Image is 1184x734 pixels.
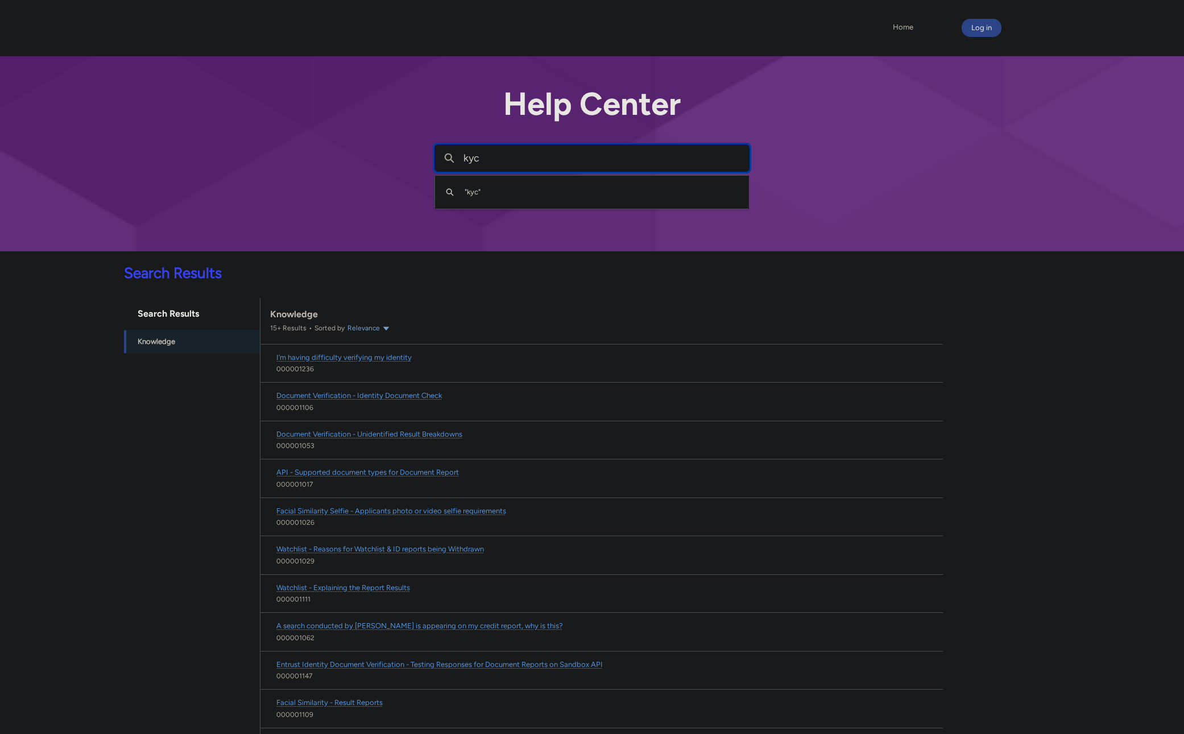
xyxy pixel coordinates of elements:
span: Watchlist - Reasons for Watchlist & ID reports being Withdrawn [276,545,484,553]
button: Search [435,145,463,171]
lightning-formatted-text: 000001109 [276,710,313,720]
lightning-formatted-text: 000001062 [276,633,314,643]
span: Facial Similarity Selfie - Applicants photo or video selfie requirements [276,507,506,515]
span: A search conducted by [PERSON_NAME] is appearing on my credit report, why is this? [276,621,563,630]
h2: Help Center [434,86,750,122]
span: Facial Similarity - Result Reports [276,698,383,707]
a: Knowledge [124,330,260,354]
lightning-formatted-text: 000001106 [276,403,313,413]
span: Entrust Identity Document Verification - Testing Responses for Document Reports on Sandbox API [276,660,603,669]
span: • [307,324,314,332]
lightning-formatted-text: 000001111 [276,594,311,604]
span: API - Supported document types for Document Report [276,468,459,476]
lightning-formatted-text: 000001236 [276,364,314,374]
span: Knowledge [138,336,175,347]
h1: Search Results [124,298,260,330]
button: Log in [962,19,1001,37]
span: I’m having difficulty verifying my identity [276,353,412,362]
span: Watchlist - Explaining the Report Results [276,583,410,592]
lightning-formatted-text: 000001029 [276,556,314,566]
lightning-formatted-text: 000001017 [276,479,313,490]
p: 15 + Results [270,323,307,333]
lightning-formatted-text: 000001053 [276,441,314,451]
lightning-formatted-text: 000001147 [276,671,312,681]
lightning-formatted-text: 000001026 [276,517,314,528]
div: Knowledge [270,309,934,320]
div: " kyc " [459,186,731,198]
span: Document Verification - Unidentified Result Breakdowns [276,430,462,438]
div: Sorted by [307,322,391,334]
span: Document Verification - Identity Document Check [276,391,442,400]
input: Search for articles, cases, videos... [463,145,749,171]
p: Search Results [7,262,943,284]
button: Search [441,181,459,203]
a: Home [890,19,916,36]
button: Relevance [347,322,391,334]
